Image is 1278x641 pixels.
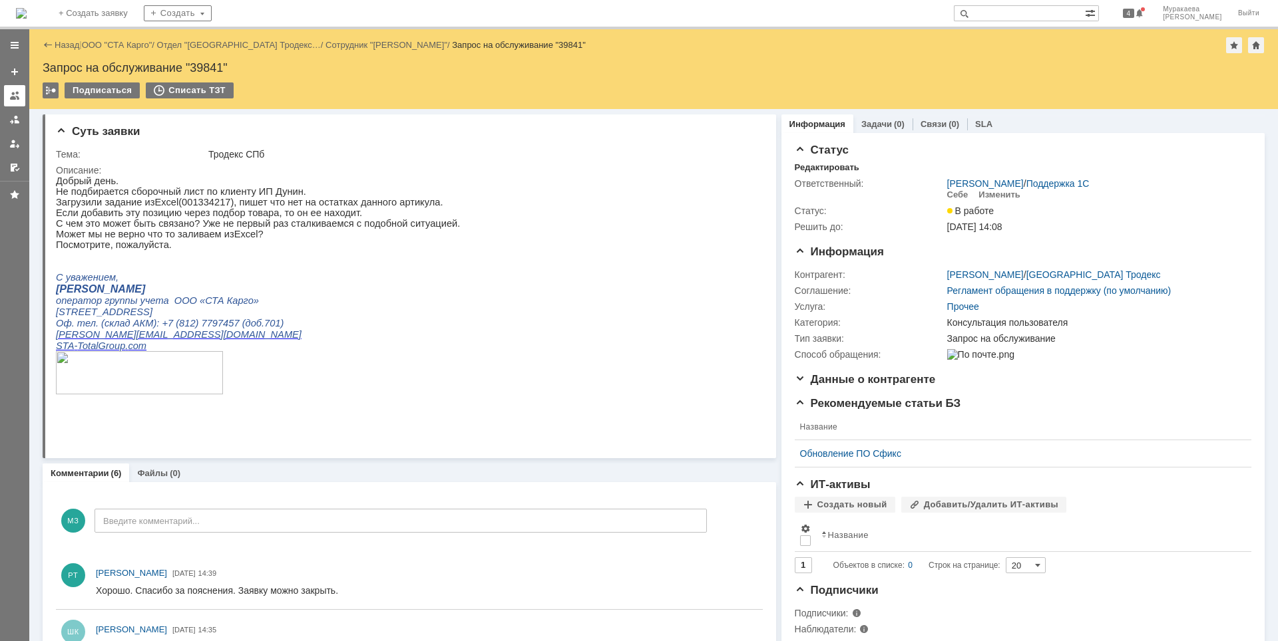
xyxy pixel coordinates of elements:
div: Решить до: [795,221,945,232]
div: Способ обращения: [795,349,945,360]
a: [GEOGRAPHIC_DATA] Тродекс [1026,269,1161,280]
span: - [18,165,21,176]
a: Связи [921,119,947,129]
span: Настройки [800,523,811,534]
img: logo [16,8,27,19]
span: Суть заявки [56,125,140,138]
div: / [82,40,157,50]
div: Запрос на обслуживание "39841" [452,40,586,50]
a: [PERSON_NAME] [96,567,167,580]
div: Сделать домашней страницей [1248,37,1264,53]
span: TotalGroup [21,165,69,176]
div: Статус: [795,205,945,216]
a: Перейти на домашнюю страницу [16,8,27,19]
span: 14:39 [198,569,217,577]
div: / [325,40,452,50]
span: МЗ [61,509,85,533]
span: Excel [178,53,202,64]
span: Расширенный поиск [1085,6,1098,19]
a: Мои согласования [4,157,25,178]
a: Регламент обращения в поддержку (по умолчанию) [947,285,1171,296]
span: 7797457 (доб.701) [146,142,228,153]
span: 4 [1123,9,1135,18]
span: [PERSON_NAME] [1163,13,1222,21]
span: 14:35 [198,626,217,634]
span: Статус [795,144,849,156]
a: Заявки в моей ответственности [4,109,25,130]
span: . [69,165,72,176]
div: | [79,39,81,49]
div: / [947,269,1161,280]
div: Контрагент: [795,269,945,280]
a: Отдел "[GEOGRAPHIC_DATA] Тродекс… [157,40,321,50]
div: (0) [894,119,905,129]
div: Изменить [978,190,1020,200]
div: Запрос на обслуживание "39841" [43,61,1265,74]
span: [PERSON_NAME] [96,568,167,578]
div: Запрос на обслуживание [947,333,1245,344]
a: Обновление ПО Сфикс [800,448,1235,459]
div: Работа с массовостью [43,82,59,98]
div: Себе [947,190,968,200]
div: Тип заявки: [795,333,945,344]
a: Сотрудник "[PERSON_NAME]" [325,40,447,50]
span: Подписчики [795,584,879,596]
i: Строк на странице: [833,557,1000,573]
a: Поддержка 1С [1026,178,1090,189]
span: [PERSON_NAME] [96,624,167,634]
div: Услуга: [795,301,945,312]
a: Мои заявки [4,133,25,154]
img: По почте.png [947,349,1014,360]
a: Информация [789,119,845,129]
a: Задачи [861,119,892,129]
span: [DATE] 14:08 [947,221,1002,232]
div: Консультация пользователя [947,317,1245,328]
a: [PERSON_NAME] [947,178,1024,189]
a: SLA [975,119,992,129]
span: Данные о контрагенте [795,373,936,386]
div: (0) [949,119,959,129]
a: Создать заявку [4,61,25,82]
span: [DATE] [172,569,196,577]
span: ИТ-активы [795,478,871,491]
a: Назад [55,40,79,50]
span: com [72,165,91,176]
a: ООО "СТА Карго" [82,40,152,50]
span: Муракаева [1163,5,1222,13]
div: Создать [144,5,212,21]
span: Рекомендуемые статьи БЗ [795,397,961,410]
div: 0 [908,557,913,573]
div: Соглашение: [795,285,945,296]
div: Ответственный: [795,178,945,189]
div: Добавить в избранное [1226,37,1242,53]
div: (6) [111,468,122,478]
a: Файлы [137,468,168,478]
span: Объектов в списке: [833,561,905,570]
a: [PERSON_NAME] [947,269,1024,280]
span: Информация [795,245,884,258]
div: Тема: [56,149,206,160]
a: [PERSON_NAME] [96,623,167,636]
div: Название [828,530,869,540]
div: Подписчики: [795,608,929,618]
span: [DATE] [172,626,196,634]
span: В работе [947,205,994,216]
a: Прочее [947,301,979,312]
a: Комментарии [51,468,109,478]
div: / [157,40,326,50]
div: Тродекс СПб [208,149,755,160]
div: Наблюдатели: [795,624,929,634]
div: / [947,178,1090,189]
div: Редактировать [795,162,859,173]
th: Название [816,518,1241,552]
span: Excel [99,21,122,32]
div: (0) [170,468,180,478]
a: Заявки на командах [4,85,25,106]
div: Описание: [56,165,758,176]
div: Категория: [795,317,945,328]
th: Название [795,414,1241,440]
